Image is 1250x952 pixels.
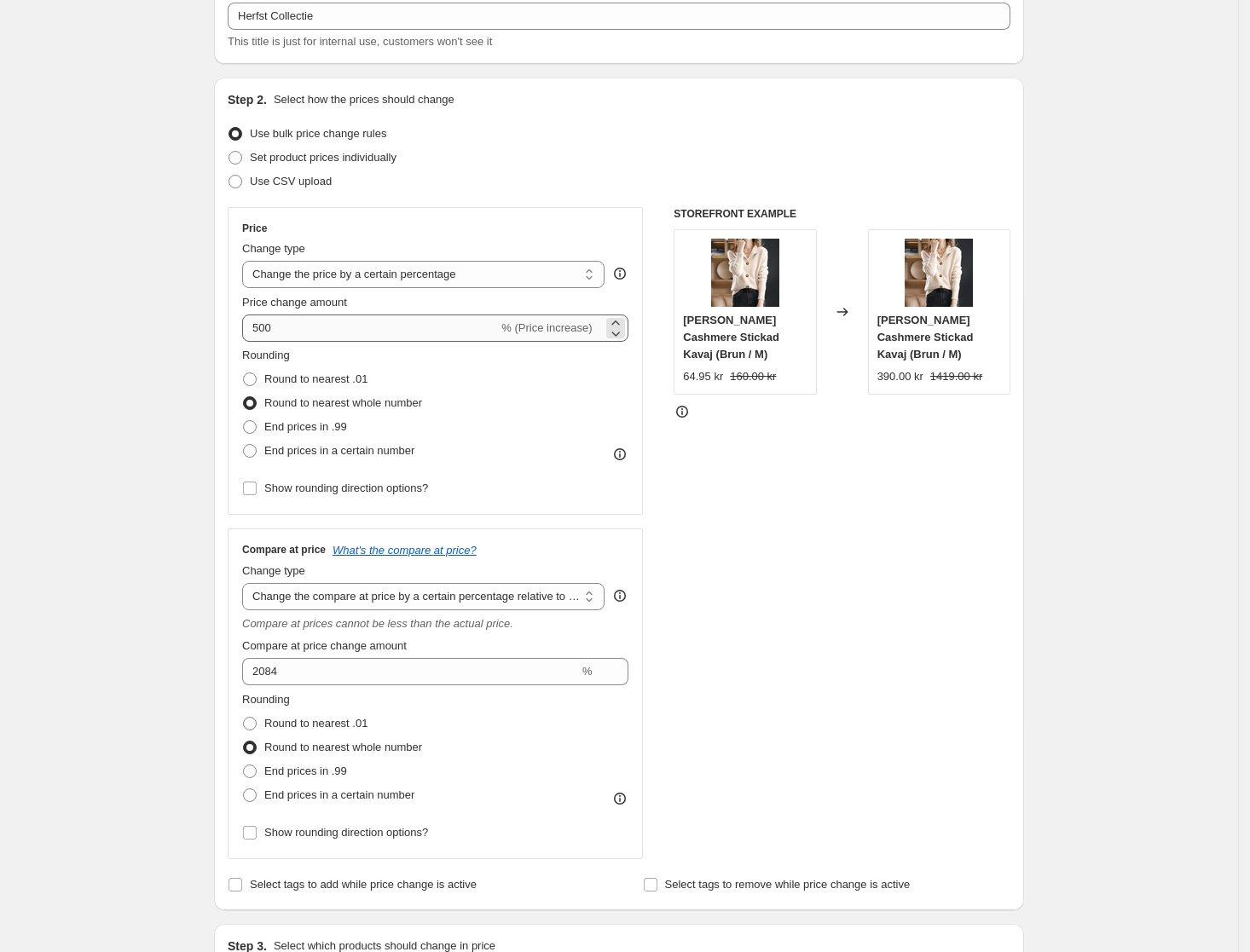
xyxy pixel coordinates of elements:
button: What's the compare at price? [333,544,477,557]
img: image_388_1725449513605-56118501-4821487-31191570_0_80x.png [711,239,779,307]
span: [PERSON_NAME] Cashmere Stickad Kavaj (Brun / M) [877,314,974,361]
span: End prices in .99 [264,420,347,433]
span: Select tags to remove while price change is active [665,878,911,891]
div: 64.95 kr [683,368,723,385]
span: Compare at price change amount [242,639,407,652]
span: Price change amount [242,296,347,309]
span: Rounding [242,349,290,361]
input: -15 [242,314,498,342]
i: Compare at prices cannot be less than the actual price. [242,617,513,630]
span: End prices in a certain number [264,444,414,457]
span: Use CSV upload [250,175,332,188]
span: [PERSON_NAME] Cashmere Stickad Kavaj (Brun / M) [683,314,779,361]
span: Round to nearest .01 [264,372,367,385]
span: Round to nearest whole number [264,741,422,753]
span: End prices in .99 [264,764,347,777]
div: help [611,587,628,604]
h2: Step 2. [228,91,267,108]
span: Change type [242,564,305,577]
span: Show rounding direction options? [264,826,428,839]
h3: Compare at price [242,543,326,557]
span: Use bulk price change rules [250,127,386,140]
img: image_388_1725449513605-56118501-4821487-31191570_0_80x.png [905,239,973,307]
strike: 160.00 kr [730,368,776,385]
input: 20 [242,658,579,685]
p: Select how the prices should change [274,91,454,108]
span: Round to nearest .01 [264,717,367,730]
span: % [582,665,593,678]
span: Select tags to add while price change is active [250,878,477,891]
input: 30% off holiday sale [228,3,1010,30]
span: % (Price increase) [501,321,592,334]
span: Round to nearest whole number [264,396,422,409]
span: Show rounding direction options? [264,482,428,494]
strike: 1419.00 kr [930,368,982,385]
div: 390.00 kr [877,368,923,385]
span: Rounding [242,693,290,706]
span: Change type [242,242,305,255]
div: help [611,265,628,282]
h3: Price [242,222,267,235]
h6: STOREFRONT EXAMPLE [674,207,1010,221]
span: End prices in a certain number [264,788,414,801]
span: This title is just for internal use, customers won't see it [228,35,492,48]
span: Set product prices individually [250,151,396,164]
